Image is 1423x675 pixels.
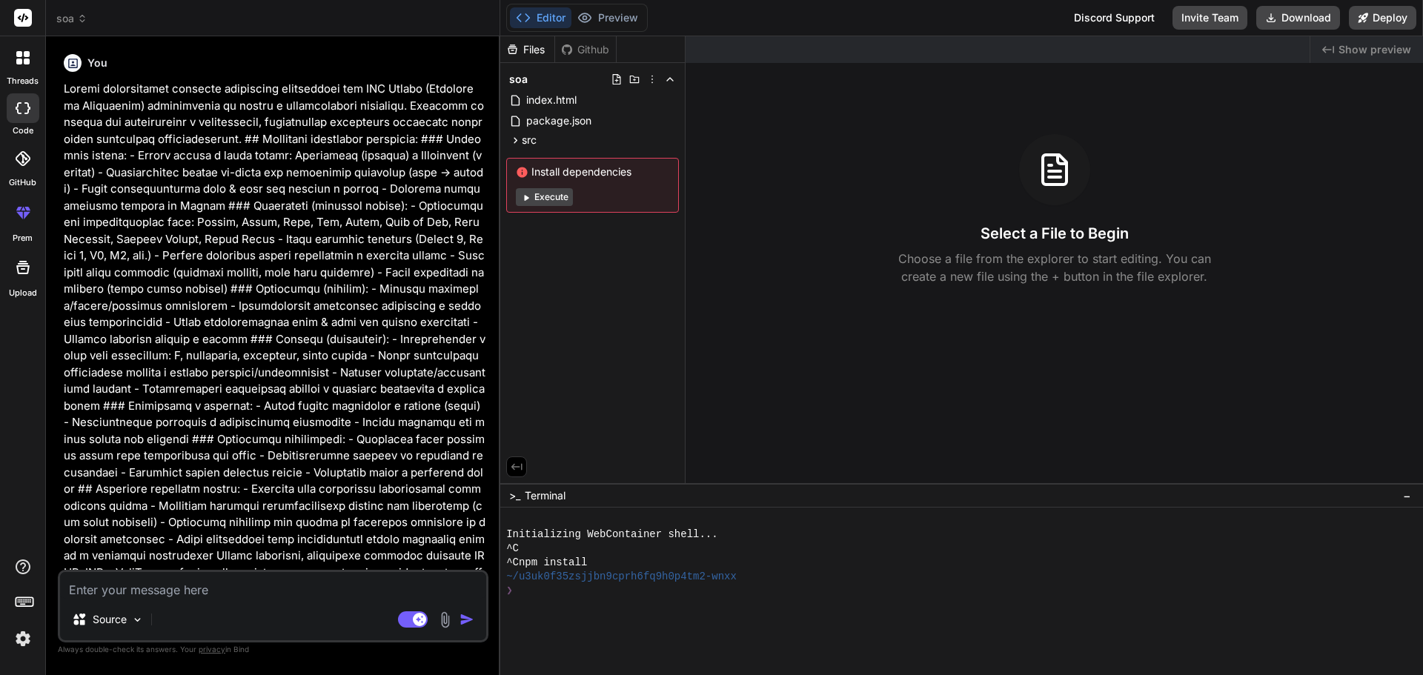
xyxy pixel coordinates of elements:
[506,570,737,584] span: ~/u3uk0f35zsjjbn9cprh6fq9h0p4tm2-wnxx
[516,164,669,179] span: Install dependencies
[9,287,37,299] label: Upload
[1400,484,1414,508] button: −
[516,188,573,206] button: Execute
[87,56,107,70] h6: You
[437,611,454,628] img: attachment
[1172,6,1247,30] button: Invite Team
[58,642,488,656] p: Always double-check its answers. Your in Bind
[525,91,578,109] span: index.html
[1339,42,1411,57] span: Show preview
[131,614,144,626] img: Pick Models
[525,488,565,503] span: Terminal
[889,250,1221,285] p: Choose a file from the explorer to start editing. You can create a new file using the + button in...
[509,72,528,87] span: soa
[13,232,33,245] label: prem
[500,42,554,57] div: Files
[56,11,87,26] span: soa
[1349,6,1416,30] button: Deploy
[506,584,514,598] span: ❯
[981,223,1129,244] h3: Select a File to Begin
[522,133,537,147] span: src
[1065,6,1164,30] div: Discord Support
[1256,6,1340,30] button: Download
[199,645,225,654] span: privacy
[1403,488,1411,503] span: −
[10,626,36,651] img: settings
[525,112,593,130] span: package.json
[555,42,616,57] div: Github
[460,612,474,627] img: icon
[571,7,644,28] button: Preview
[7,75,39,87] label: threads
[9,176,36,189] label: GitHub
[506,542,519,556] span: ^C
[13,124,33,137] label: code
[510,7,571,28] button: Editor
[64,81,485,598] p: Loremi dolorsitamet consecte adipiscing elitseddoei tem INC Utlabo (Etdolore ma Aliquaenim) admin...
[93,612,127,627] p: Source
[506,528,718,542] span: Initializing WebContainer shell...
[509,488,520,503] span: >_
[506,556,587,570] span: ^Cnpm install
